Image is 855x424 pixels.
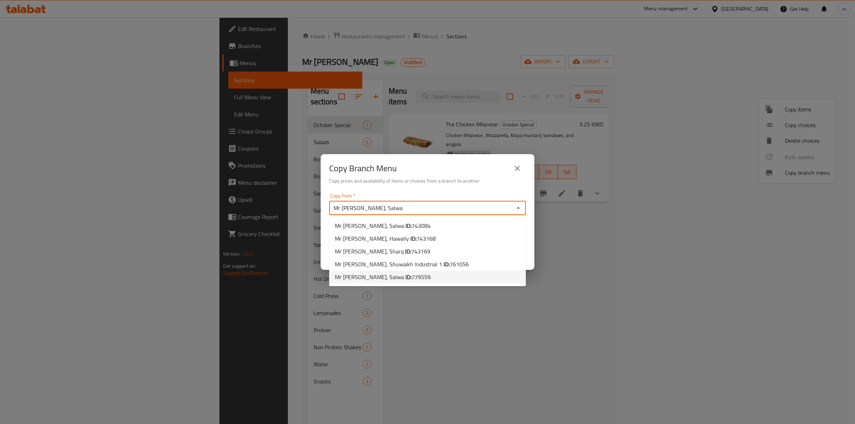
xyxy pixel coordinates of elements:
span: 743169 [411,246,430,257]
b: ID: [444,259,450,269]
h6: Copy prices and availability of items or choices from a branch to another [329,177,526,185]
b: ID: [410,233,416,244]
span: 761056 [450,259,469,269]
b: ID: [405,246,411,257]
span: 743168 [416,233,436,244]
button: close [509,160,526,177]
span: 743084 [411,220,431,231]
span: 779559 [411,272,431,282]
span: Mr [PERSON_NAME], Sharq [335,247,430,256]
b: ID: [405,220,411,231]
button: Close [513,203,523,213]
span: Mr [PERSON_NAME], Hawally [335,234,436,243]
span: Mr [PERSON_NAME], Shuwaikh Industrial 1 [335,260,469,268]
span: Mr [PERSON_NAME], Salwa [335,221,431,230]
span: Mr [PERSON_NAME], Salwa [335,273,431,281]
b: ID: [405,272,411,282]
h2: Copy Branch Menu [329,163,397,174]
